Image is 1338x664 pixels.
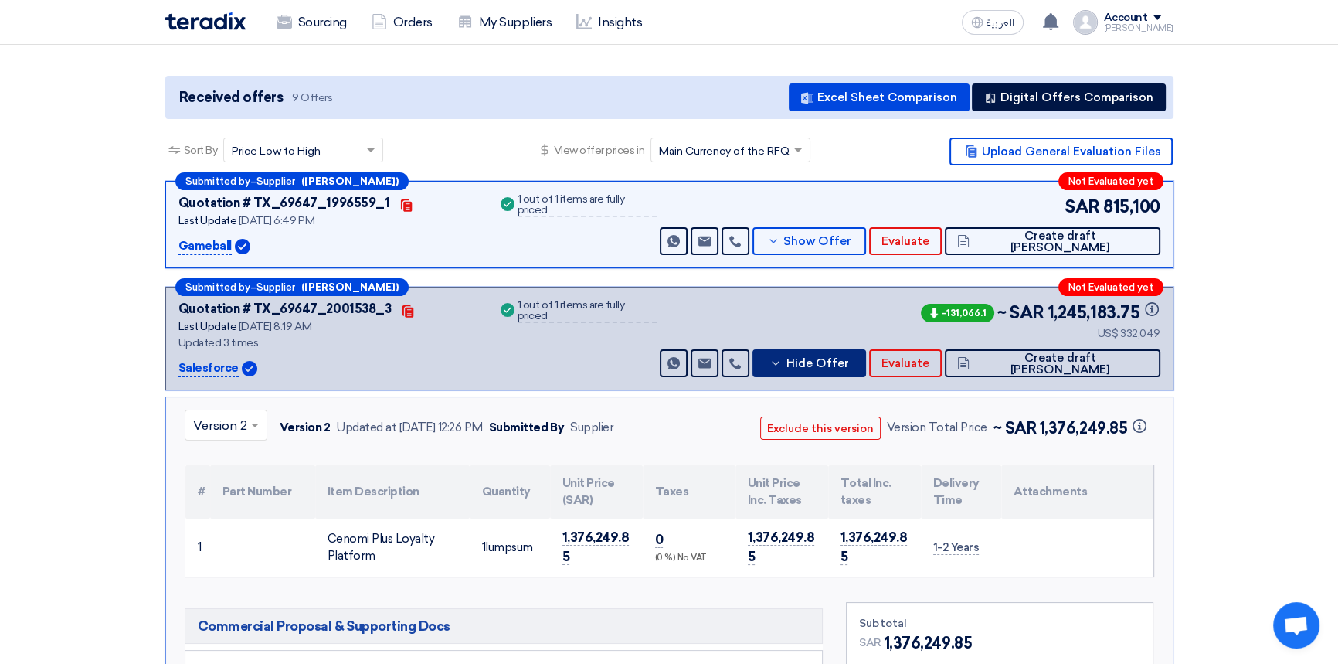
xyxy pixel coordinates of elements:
[786,358,848,369] span: Hide Offer
[655,532,664,548] span: 0
[256,282,295,292] span: Supplier
[175,172,409,190] div: –
[564,5,654,39] a: Insights
[1103,194,1160,220] span: 815,100
[1065,194,1100,220] span: SAR
[184,142,218,158] span: Sort By
[655,552,723,565] div: (0 %) No VAT
[760,417,881,440] button: Exclude this version
[962,10,1024,35] button: العربية
[445,5,564,39] a: My Suppliers
[973,230,1147,254] span: Create draft [PERSON_NAME]
[185,519,210,577] td: 1
[840,529,908,566] span: 1,376,249.85
[232,143,321,159] span: Price Low to High
[518,194,657,217] div: 1 out of 1 items are fully priced
[752,349,867,377] button: Hide Offer
[921,304,994,322] span: -131,066.1
[178,214,237,227] span: Last Update
[185,465,210,519] th: #
[210,465,315,519] th: Part Number
[859,615,1140,632] div: Subtotal
[869,227,942,255] button: Evaluate
[165,12,246,30] img: Teradix logo
[921,465,1001,519] th: Delivery Time
[997,300,1007,325] span: ~
[178,237,232,256] p: Gameball
[945,227,1160,255] button: Create draft [PERSON_NAME]
[178,300,392,318] div: Quotation # TX_69647_2001538_3
[264,5,359,39] a: Sourcing
[178,359,239,378] p: Salesforce
[1009,300,1044,325] span: SAR
[256,176,295,186] span: Supplier
[1273,602,1319,649] a: Open chat
[949,138,1173,165] button: Upload General Evaluation Files
[885,632,972,655] span: 1,376,249.85
[918,325,1160,342] div: US$ 332,049
[359,5,445,39] a: Orders
[554,142,644,158] span: View offer prices in
[735,465,828,519] th: Unit Price Inc. Taxes
[470,465,550,519] th: Quantity
[1104,24,1173,32] div: [PERSON_NAME]
[783,236,851,247] span: Show Offer
[887,419,987,437] div: Version Total Price
[242,361,257,376] img: Verified Account
[178,320,237,333] span: Last Update
[1104,12,1148,25] div: Account
[178,194,390,213] div: Quotation # TX_69647_1996559_1
[328,530,457,565] div: Cenomi Plus Loyalty Platform
[1040,419,1148,438] span: 1,376,249.85
[752,227,867,255] button: Show Offer
[470,519,550,577] td: lumpsum
[1073,10,1098,35] img: profile_test.png
[881,236,929,247] span: Evaluate
[570,419,613,437] div: Supplier
[482,540,486,554] span: 1
[972,83,1166,111] button: Digital Offers Comparison
[315,465,470,519] th: Item Description
[198,617,450,635] span: Commercial Proposal & Supporting Docs
[881,358,929,369] span: Evaluate
[185,282,250,292] span: Submitted by
[562,529,630,566] span: 1,376,249.85
[1068,282,1153,292] span: Not Evaluated yet
[280,419,331,437] div: Version 2
[550,465,643,519] th: Unit Price (SAR)
[643,465,735,519] th: Taxes
[239,320,311,333] span: [DATE] 8:19 AM
[178,335,479,351] div: Updated 3 times
[1048,300,1160,325] span: 1,245,183.75
[869,349,942,377] button: Evaluate
[789,83,970,111] button: Excel Sheet Comparison
[1068,176,1153,186] span: Not Evaluated yet
[945,349,1160,377] button: Create draft [PERSON_NAME]
[518,300,657,323] div: 1 out of 1 items are fully priced
[336,419,483,437] div: Updated at [DATE] 12:26 PM
[748,529,815,566] span: 1,376,249.85
[828,465,921,519] th: Total Inc. taxes
[993,419,1002,438] span: ~
[185,176,250,186] span: Submitted by
[175,278,409,296] div: –
[973,352,1147,376] span: Create draft [PERSON_NAME]
[933,540,980,555] span: 1-2 Years
[301,282,399,292] b: ([PERSON_NAME])
[987,18,1014,29] span: العربية
[1005,419,1037,438] span: SAR
[1001,465,1153,519] th: Attachments
[489,419,564,437] div: Submitted By
[179,87,284,108] span: Received offers
[301,176,399,186] b: ([PERSON_NAME])
[292,90,332,105] span: 9 Offers
[239,214,314,227] span: [DATE] 6:49 PM
[859,635,881,651] span: SAR
[235,239,250,254] img: Verified Account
